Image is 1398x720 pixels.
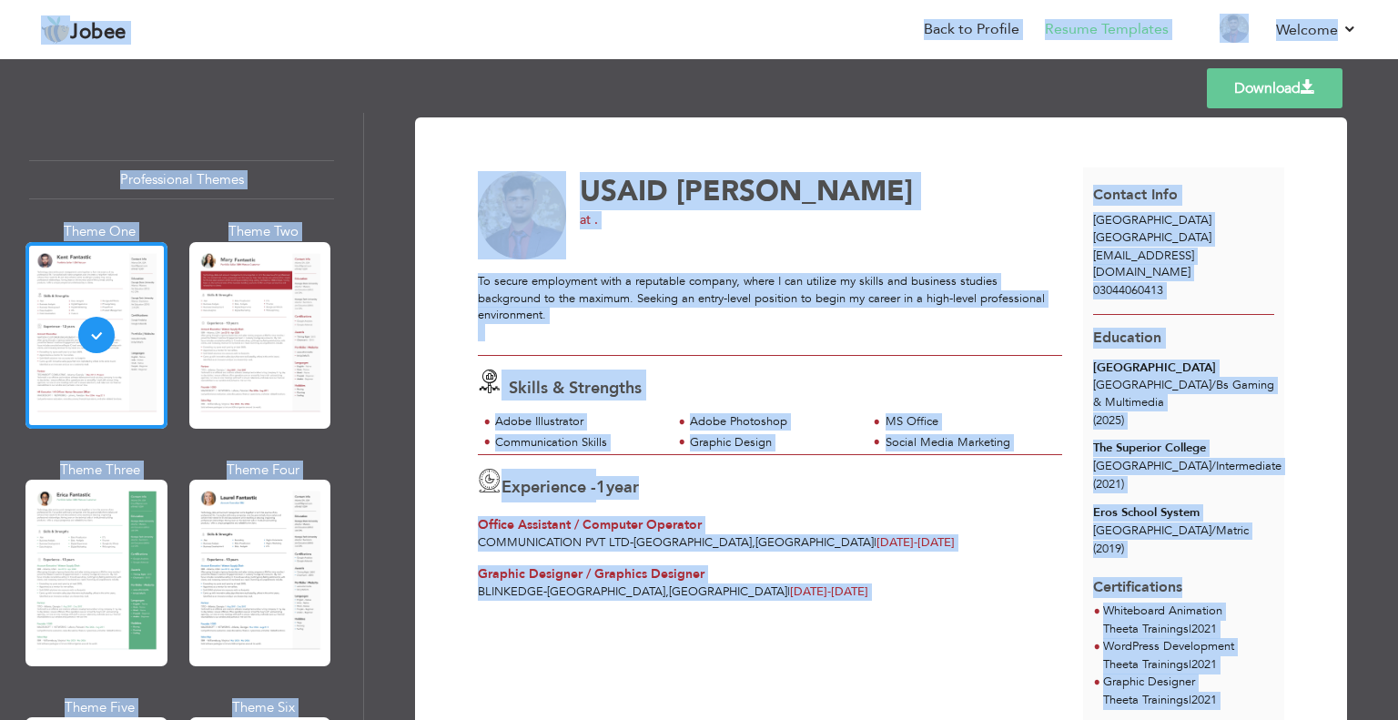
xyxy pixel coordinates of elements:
[1189,656,1191,673] span: |
[1093,541,1124,557] span: (2019)
[924,19,1019,40] a: Back to Profile
[633,534,752,551] span: [GEOGRAPHIC_DATA]
[495,434,662,451] div: Communication Skills
[41,15,127,45] a: Jobee
[669,583,787,600] span: [GEOGRAPHIC_DATA]
[1103,638,1234,654] span: WordPress Development
[501,476,596,499] span: Experience -
[509,377,642,400] span: Skills & Strengths
[478,171,567,260] img: No image
[1093,212,1211,228] span: [GEOGRAPHIC_DATA]
[478,516,702,533] span: Office Assistant / Computer Operator
[478,565,704,583] span: Graphic Designer / Graphics Designer
[676,172,913,210] span: [PERSON_NAME]
[1045,19,1169,40] a: Resume Templates
[755,534,874,551] span: [GEOGRAPHIC_DATA]
[29,222,171,241] div: Theme One
[1093,412,1124,429] span: (2025)
[1093,377,1274,411] span: [GEOGRAPHIC_DATA] Bs Gaming & Multimedia
[1103,674,1195,690] span: Graphic Designer
[580,211,598,228] span: at .
[478,583,543,600] span: Blinkedge
[1103,692,1234,710] p: Theeta Trainings 2021
[1211,458,1216,474] span: /
[876,534,955,551] span: [DATE]
[478,534,630,551] span: communication PVT LTD
[827,583,831,600] span: -
[787,583,790,600] span: |
[914,534,917,551] span: -
[495,413,662,431] div: Adobe Illustrator
[478,273,1062,340] div: To secure employment with a reputable company, where I can utilize my skills and business studies...
[1093,458,1281,474] span: [GEOGRAPHIC_DATA] Intermediate
[29,160,334,199] div: Professional Themes
[1211,522,1216,539] span: /
[1093,229,1211,246] span: [GEOGRAPHIC_DATA]
[874,534,876,551] span: |
[580,172,668,210] span: USAID
[41,15,70,45] img: jobee.io
[543,583,547,600] span: -
[1189,621,1191,637] span: |
[790,583,831,600] span: [DATE]
[752,534,755,551] span: ,
[1093,328,1161,348] span: Education
[1103,603,1222,619] span: Whiteboard Animation
[596,476,606,499] span: 1
[1220,14,1249,43] img: Profile Img
[790,583,868,600] span: [DATE]
[1276,19,1357,41] a: Welcome
[29,461,171,480] div: Theme Three
[70,23,127,43] span: Jobee
[1093,282,1163,299] span: 03044060413
[1103,621,1222,639] p: Theeta Trainings 2021
[193,698,335,717] div: Theme Six
[1211,377,1216,393] span: /
[1093,563,1182,598] span: Certifications
[1093,248,1194,281] span: [EMAIL_ADDRESS][DOMAIN_NAME]
[690,413,856,431] div: Adobe Photoshop
[547,583,665,600] span: [GEOGRAPHIC_DATA]
[1093,522,1249,539] span: [GEOGRAPHIC_DATA] Matric
[1189,692,1191,708] span: |
[1093,440,1274,457] div: The Superior College
[1093,476,1124,492] span: (2021)
[193,461,335,480] div: Theme Four
[1103,656,1234,674] p: Theeta Trainings 2021
[29,698,171,717] div: Theme Five
[1093,185,1178,205] span: Contact Info
[1207,68,1342,108] a: Download
[886,434,1052,451] div: Social Media Marketing
[1093,504,1274,522] div: Eros School System
[596,476,639,500] label: year
[630,534,633,551] span: -
[193,222,335,241] div: Theme Two
[665,583,669,600] span: ,
[886,413,1052,431] div: MS Office
[690,434,856,451] div: Graphic Design
[1093,360,1274,377] div: [GEOGRAPHIC_DATA]
[876,534,917,551] span: [DATE]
